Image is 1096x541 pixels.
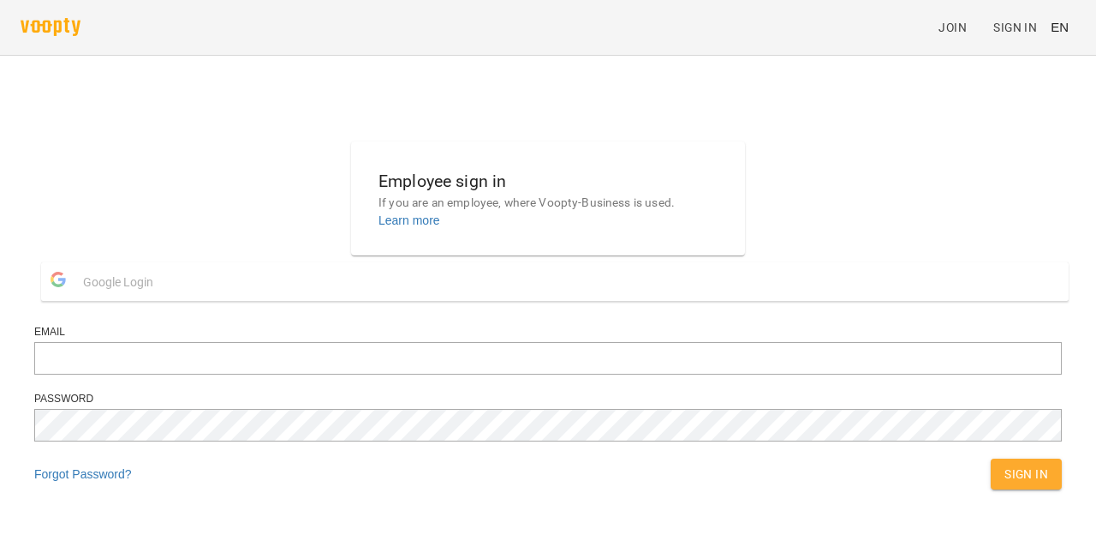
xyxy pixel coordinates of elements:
button: Employee sign inIf you are an employee, where Voopty-Business is used.Learn more [365,154,731,243]
button: Sign In [991,459,1062,490]
a: Forgot Password? [34,467,132,481]
img: voopty.png [21,18,80,36]
span: Sign In [1004,464,1048,484]
span: Sign In [993,17,1037,38]
span: Join [938,17,967,38]
div: Email [34,325,1062,340]
a: Learn more [378,213,440,227]
button: Google Login [41,262,1069,301]
h6: Employee sign in [378,168,718,195]
p: If you are an employee, where Voopty-Business is used. [378,195,718,212]
a: Sign In [986,12,1044,43]
div: Password [34,392,1062,406]
span: Google Login [83,265,162,299]
a: Join [932,12,986,43]
span: EN [1051,18,1069,36]
button: EN [1044,11,1075,43]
